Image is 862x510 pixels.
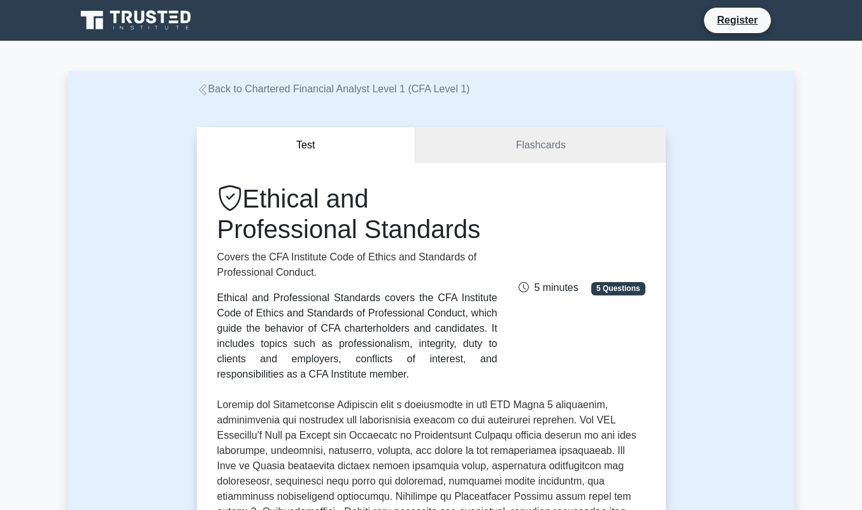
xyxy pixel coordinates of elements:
p: Covers the CFA Institute Code of Ethics and Standards of Professional Conduct. [217,250,498,280]
span: 5 Questions [591,282,645,295]
h1: Ethical and Professional Standards [217,183,498,244]
a: Register [709,12,765,28]
div: Ethical and Professional Standards covers the CFA Institute Code of Ethics and Standards of Profe... [217,290,498,382]
a: Back to Chartered Financial Analyst Level 1 (CFA Level 1) [197,83,470,94]
a: Flashcards [415,127,665,164]
span: 5 minutes [519,282,578,293]
button: Test [197,127,416,164]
